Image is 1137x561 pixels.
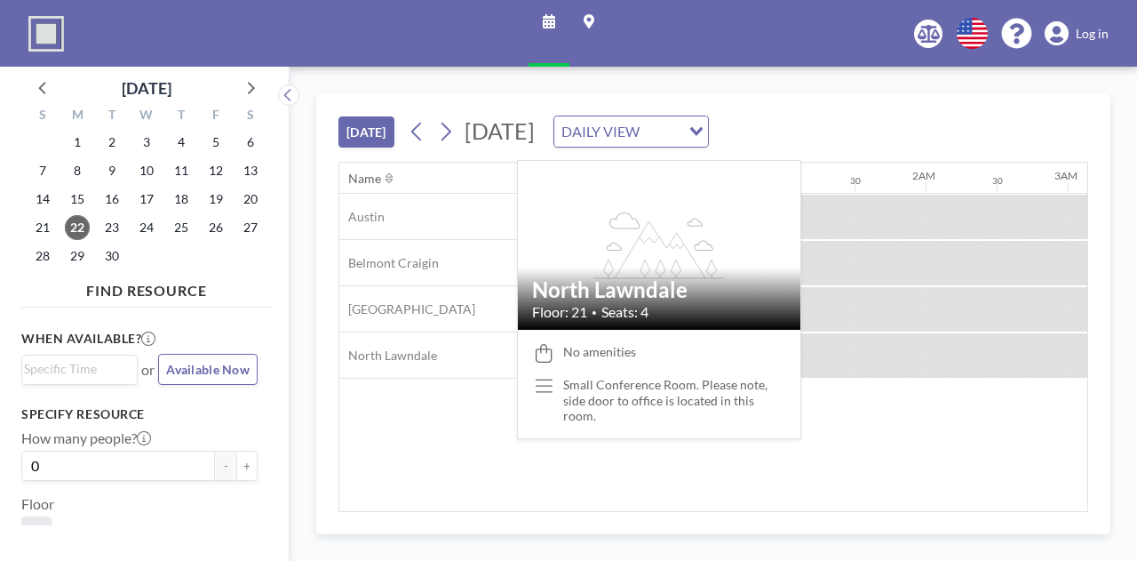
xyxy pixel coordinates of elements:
span: Seats: 4 [601,303,648,321]
span: Tuesday, September 16, 2025 [99,187,124,212]
span: DAILY VIEW [558,120,643,143]
input: Search for option [645,120,679,143]
span: Belmont Craigin [339,255,439,271]
span: Tuesday, September 2, 2025 [99,130,124,155]
span: Sunday, September 21, 2025 [30,215,55,240]
span: Friday, September 19, 2025 [203,187,228,212]
span: Monday, September 15, 2025 [65,187,90,212]
input: Search for option [24,359,127,379]
span: Thursday, September 4, 2025 [169,130,194,155]
span: Wednesday, September 10, 2025 [134,158,159,183]
div: T [95,105,130,128]
div: 2AM [912,169,935,182]
span: [GEOGRAPHIC_DATA] [339,301,475,317]
div: Search for option [554,116,708,147]
span: North Lawndale [339,348,437,364]
span: Sunday, September 28, 2025 [30,244,55,268]
span: Austin [339,209,385,225]
h2: North Lawndale [532,276,786,303]
span: Tuesday, September 23, 2025 [99,215,124,240]
span: Sunday, September 14, 2025 [30,187,55,212]
button: Available Now [158,354,258,385]
span: Log in [1076,26,1109,42]
div: Name [348,171,381,187]
span: Friday, September 5, 2025 [203,130,228,155]
span: • [592,307,597,318]
span: Tuesday, September 30, 2025 [99,244,124,268]
span: Wednesday, September 17, 2025 [134,187,159,212]
div: F [198,105,233,128]
button: [DATE] [338,116,394,148]
span: Thursday, September 11, 2025 [169,158,194,183]
span: Saturday, September 6, 2025 [238,130,263,155]
div: [DATE] [122,76,171,100]
span: Floor: 21 [532,303,587,321]
div: W [130,105,164,128]
a: Log in [1045,21,1109,46]
h3: Specify resource [21,406,258,422]
span: Friday, September 12, 2025 [203,158,228,183]
span: Monday, September 29, 2025 [65,244,90,268]
label: Floor [21,495,54,513]
div: S [233,105,267,128]
span: Thursday, September 18, 2025 [169,187,194,212]
img: organization-logo [28,16,64,52]
h4: FIND RESOURCE [21,275,272,300]
div: Small Conference Room. Please note, side door to office is located in this room. [563,377,786,424]
div: 30 [850,175,861,187]
span: No amenities [563,344,636,360]
div: T [163,105,198,128]
div: S [26,105,60,128]
span: or [141,361,155,379]
label: How many people? [21,429,151,447]
span: Available Now [166,362,250,377]
span: Saturday, September 20, 2025 [238,187,263,212]
button: - [215,451,236,481]
span: Wednesday, September 3, 2025 [134,130,159,155]
span: Saturday, September 27, 2025 [238,215,263,240]
span: Friday, September 26, 2025 [203,215,228,240]
span: Thursday, September 25, 2025 [169,215,194,240]
span: Sunday, September 7, 2025 [30,158,55,183]
button: + [236,451,258,481]
span: [DATE] [465,117,535,144]
span: Tuesday, September 9, 2025 [99,158,124,183]
div: 3AM [1054,169,1077,182]
span: Monday, September 22, 2025 [65,215,90,240]
span: 21 [28,524,44,541]
div: M [60,105,95,128]
span: Monday, September 1, 2025 [65,130,90,155]
div: 30 [992,175,1003,187]
span: Wednesday, September 24, 2025 [134,215,159,240]
span: Saturday, September 13, 2025 [238,158,263,183]
span: Monday, September 8, 2025 [65,158,90,183]
div: Search for option [22,356,137,382]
